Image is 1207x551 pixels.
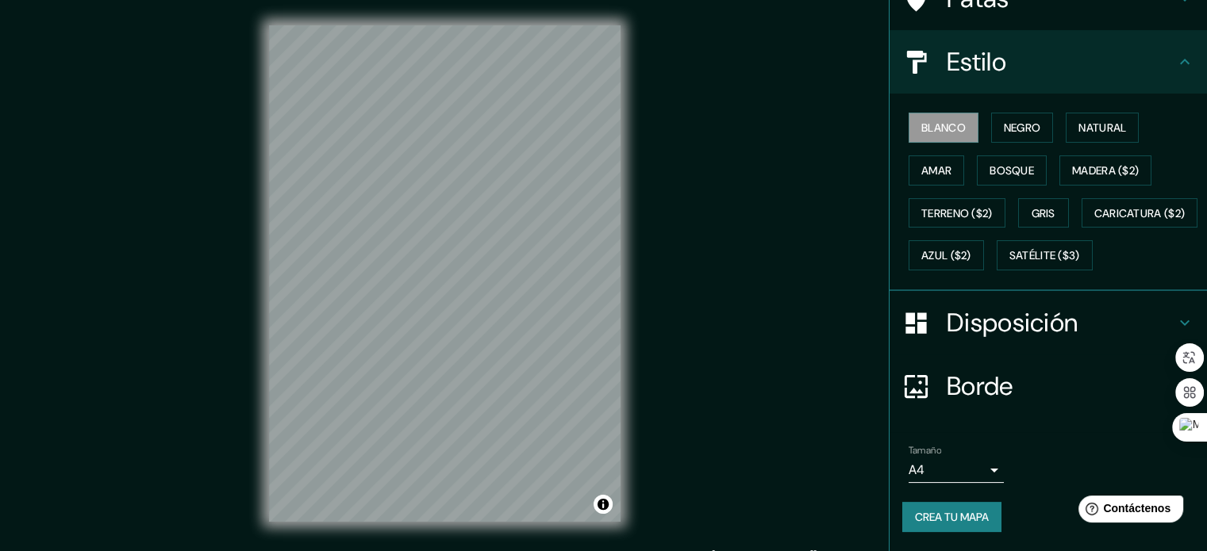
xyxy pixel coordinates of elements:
[1018,198,1069,228] button: Gris
[1078,121,1126,135] font: Natural
[890,291,1207,354] div: Disposición
[977,155,1047,186] button: Bosque
[947,306,1078,339] font: Disposición
[921,163,951,178] font: Amar
[997,240,1093,270] button: Satélite ($3)
[947,369,1013,403] font: Borde
[909,461,924,478] font: A4
[1032,206,1055,220] font: Gris
[1009,249,1080,263] font: Satélite ($3)
[1059,155,1151,186] button: Madera ($2)
[890,30,1207,94] div: Estilo
[909,113,978,143] button: Blanco
[1094,206,1186,220] font: Caricatura ($2)
[909,198,1005,228] button: Terreno ($2)
[909,155,964,186] button: Amar
[594,495,613,514] button: Activar o desactivar atribución
[269,25,621,522] canvas: Mapa
[991,113,1054,143] button: Negro
[915,510,989,524] font: Crea tu mapa
[921,249,971,263] font: Azul ($2)
[909,457,1004,483] div: A4
[902,502,1001,532] button: Crea tu mapa
[921,206,993,220] font: Terreno ($2)
[1066,489,1190,534] iframe: Lanzador de widgets de ayuda
[909,240,984,270] button: Azul ($2)
[947,45,1006,78] font: Estilo
[909,444,941,457] font: Tamaño
[1082,198,1198,228] button: Caricatura ($2)
[890,354,1207,418] div: Borde
[921,121,966,135] font: Blanco
[1004,121,1041,135] font: Negro
[990,163,1034,178] font: Bosque
[1072,163,1139,178] font: Madera ($2)
[1066,113,1139,143] button: Natural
